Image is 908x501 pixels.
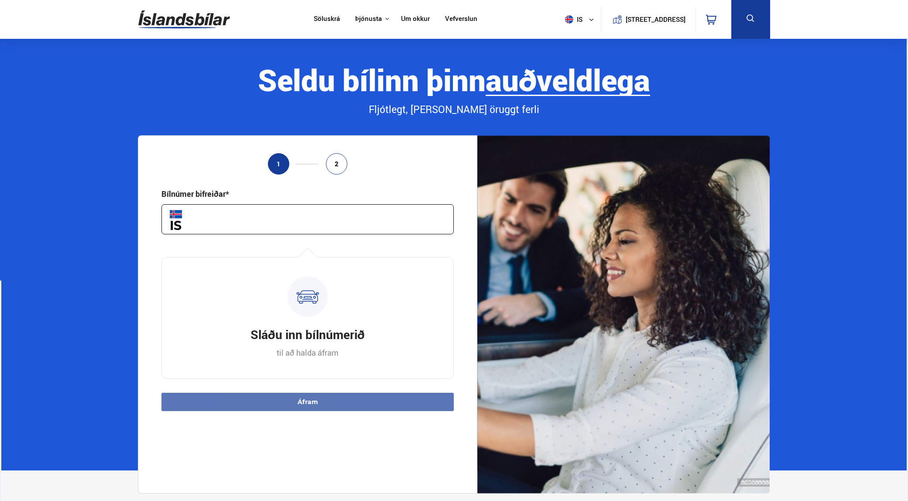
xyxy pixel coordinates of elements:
[445,15,477,24] a: Vefverslun
[250,326,365,343] h3: Sláðu inn bílnúmerið
[355,15,382,23] button: Þjónusta
[161,393,454,411] button: Áfram
[138,102,770,117] div: Fljótlegt, [PERSON_NAME] öruggt ferli
[486,59,650,100] b: auðveldlega
[562,7,601,32] button: is
[138,63,770,96] div: Seldu bílinn þinn
[335,160,339,168] span: 2
[401,15,430,24] a: Um okkur
[277,347,339,358] p: til að halda áfram
[606,7,690,32] a: [STREET_ADDRESS]
[629,16,682,23] button: [STREET_ADDRESS]
[138,5,230,34] img: G0Ugv5HjCgRt.svg
[562,15,583,24] span: is
[161,189,229,199] div: Bílnúmer bifreiðar*
[565,15,573,24] img: svg+xml;base64,PHN2ZyB4bWxucz0iaHR0cDovL3d3dy53My5vcmcvMjAwMC9zdmciIHdpZHRoPSI1MTIiIGhlaWdodD0iNT...
[314,15,340,24] a: Söluskrá
[277,160,281,168] span: 1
